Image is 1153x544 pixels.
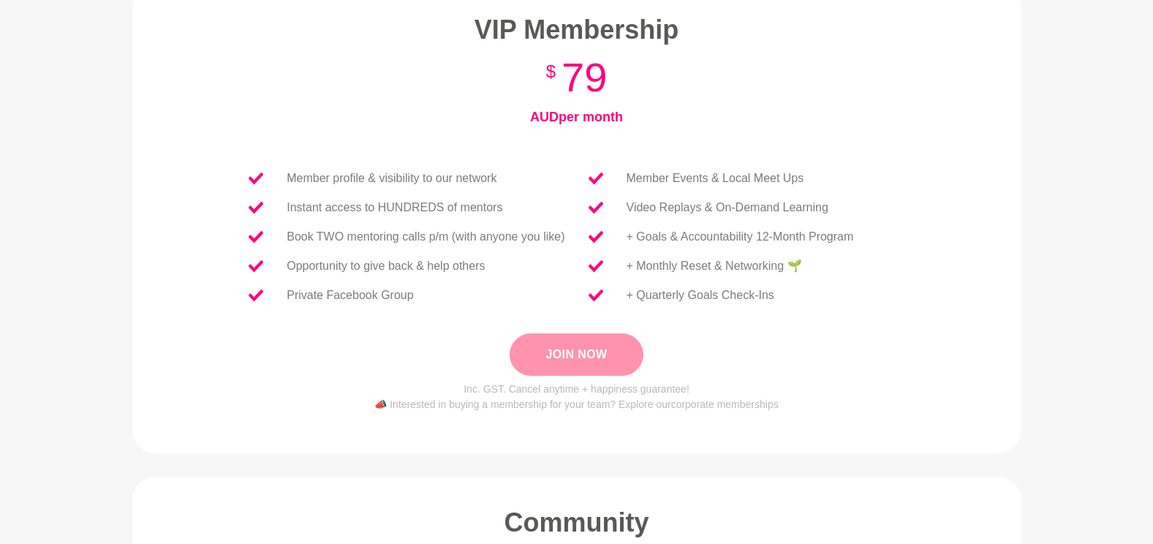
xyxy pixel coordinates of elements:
p: Video Replays & On-Demand Learning [627,199,828,216]
p: Instant access to HUNDREDS of mentors [287,199,502,216]
p: Member profile & visibility to our network [287,170,496,187]
h3: 79 [226,52,928,103]
p: + Monthly Reset & Networking 🌱 [627,257,802,275]
p: Opportunity to give back & help others [287,257,485,275]
p: Member Events & Local Meet Ups [627,170,804,187]
h2: Community [226,506,928,539]
p: Book TWO mentoring calls p/m (with anyone you like) [287,228,564,246]
p: Inc. GST. Cancel anytime + happiness guarantee! [226,382,928,397]
p: + Goals & Accountability 12-Month Program [627,228,854,246]
p: 📣 Interested in buying a membership for your team? Explore our [226,397,928,412]
p: + Quarterly Goals Check-Ins [627,287,774,304]
p: Private Facebook Group [287,287,413,304]
h4: AUD per month [226,109,928,126]
h2: VIP Membership [226,13,928,46]
button: Join Now [510,333,643,376]
a: corporate memberships [671,398,779,410]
